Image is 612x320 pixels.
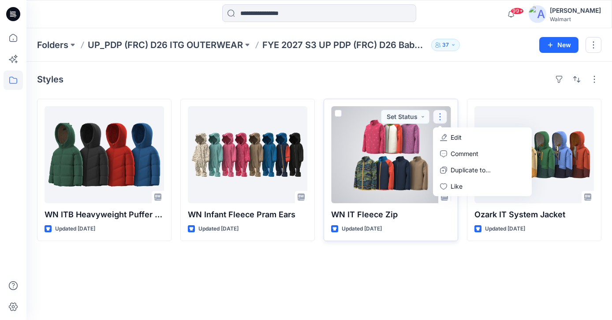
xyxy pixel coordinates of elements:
[539,37,578,53] button: New
[55,224,95,234] p: Updated [DATE]
[198,224,239,234] p: Updated [DATE]
[485,224,525,234] p: Updated [DATE]
[342,224,382,234] p: Updated [DATE]
[431,39,460,51] button: 37
[331,106,451,203] a: WN IT Fleece Zip
[37,39,68,51] a: Folders
[550,5,601,16] div: [PERSON_NAME]
[45,106,164,203] a: WN ITB Heavyweight Puffer Straight 0929
[474,208,594,221] p: Ozark IT System Jacket
[88,39,243,51] a: UP_PDP (FRC) D26 ITG OUTERWEAR
[474,106,594,203] a: Ozark IT System Jacket
[188,208,307,221] p: WN Infant Fleece Pram Ears
[451,182,463,191] p: Like
[262,39,428,51] p: FYE 2027 S3 UP PDP (FRC) D26 Baby & Toddler Girl Outerwear - Ozark Trail
[451,149,478,158] p: Comment
[529,5,546,23] img: avatar
[550,16,601,22] div: Walmart
[442,40,449,50] p: 37
[331,208,451,221] p: WN IT Fleece Zip
[451,165,491,175] p: Duplicate to...
[37,74,63,85] h4: Styles
[435,129,530,145] a: Edit
[511,7,524,15] span: 99+
[451,133,462,142] p: Edit
[45,208,164,221] p: WN ITB Heavyweight Puffer Straight 0929
[188,106,307,203] a: WN Infant Fleece Pram Ears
